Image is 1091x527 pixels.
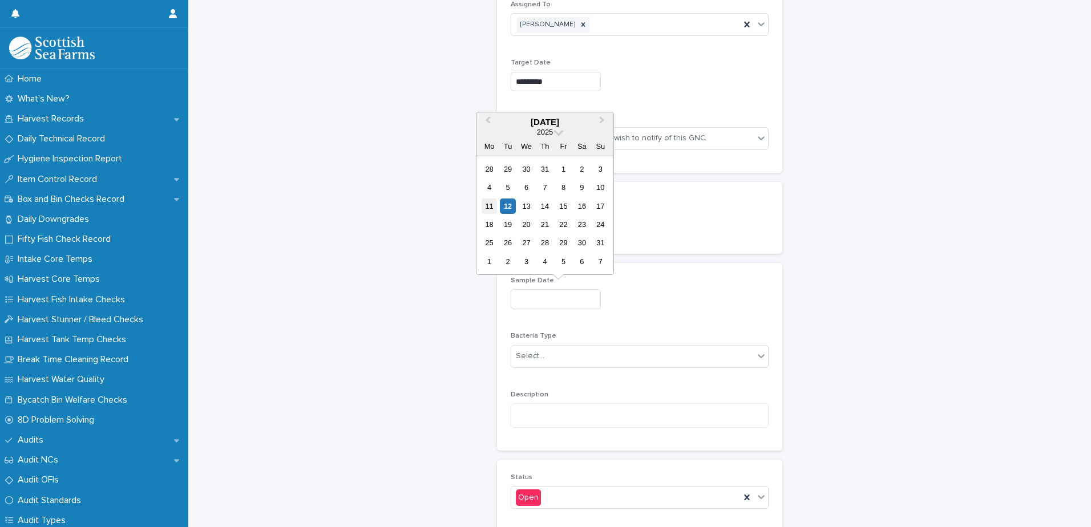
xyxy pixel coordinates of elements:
[13,94,79,104] p: What's New?
[556,180,571,195] div: Choose Friday, 8 August 2025
[478,113,496,132] button: Previous Month
[480,160,609,271] div: month 2025-08
[482,161,497,177] div: Choose Monday, 28 July 2025
[500,161,515,177] div: Choose Tuesday, 29 July 2025
[519,180,534,195] div: Choose Wednesday, 6 August 2025
[482,180,497,195] div: Choose Monday, 4 August 2025
[593,161,608,177] div: Choose Sunday, 3 August 2025
[574,161,589,177] div: Choose Saturday, 2 August 2025
[13,395,136,406] p: Bycatch Bin Welfare Checks
[519,217,534,232] div: Choose Wednesday, 20 August 2025
[519,235,534,250] div: Choose Wednesday, 27 August 2025
[556,217,571,232] div: Choose Friday, 22 August 2025
[574,139,589,154] div: Sa
[476,117,613,127] div: [DATE]
[537,254,552,269] div: Choose Thursday, 4 September 2025
[13,194,134,205] p: Box and Bin Checks Record
[537,198,552,214] div: Choose Thursday, 14 August 2025
[574,180,589,195] div: Choose Saturday, 9 August 2025
[556,161,571,177] div: Choose Friday, 1 August 2025
[537,139,552,154] div: Th
[500,180,515,195] div: Choose Tuesday, 5 August 2025
[13,475,68,485] p: Audit OFIs
[13,294,134,305] p: Harvest Fish Intake Checks
[511,474,532,481] span: Status
[482,198,497,214] div: Choose Monday, 11 August 2025
[556,254,571,269] div: Choose Friday, 5 September 2025
[593,198,608,214] div: Choose Sunday, 17 August 2025
[593,180,608,195] div: Choose Sunday, 10 August 2025
[13,153,131,164] p: Hygiene Inspection Report
[537,128,553,136] span: 2025
[511,59,551,66] span: Target Date
[519,139,534,154] div: We
[13,374,114,385] p: Harvest Water Quality
[574,217,589,232] div: Choose Saturday, 23 August 2025
[511,1,551,8] span: Assigned To
[516,489,541,506] div: Open
[519,198,534,214] div: Choose Wednesday, 13 August 2025
[500,139,515,154] div: Tu
[519,254,534,269] div: Choose Wednesday, 3 September 2025
[574,254,589,269] div: Choose Saturday, 6 September 2025
[482,254,497,269] div: Choose Monday, 1 September 2025
[9,37,95,59] img: mMrefqRFQpe26GRNOUkG
[537,235,552,250] div: Choose Thursday, 28 August 2025
[13,354,138,365] p: Break Time Cleaning Record
[574,235,589,250] div: Choose Saturday, 30 August 2025
[13,314,152,325] p: Harvest Stunner / Bleed Checks
[482,217,497,232] div: Choose Monday, 18 August 2025
[511,391,548,398] span: Description
[500,217,515,232] div: Choose Tuesday, 19 August 2025
[13,495,90,506] p: Audit Standards
[13,254,102,265] p: Intake Core Temps
[13,515,75,526] p: Audit Types
[517,17,577,33] div: [PERSON_NAME]
[13,334,135,345] p: Harvest Tank Temp Checks
[500,198,515,214] div: Choose Tuesday, 12 August 2025
[537,161,552,177] div: Choose Thursday, 31 July 2025
[13,274,109,285] p: Harvest Core Temps
[519,161,534,177] div: Choose Wednesday, 30 July 2025
[593,139,608,154] div: Su
[13,174,106,185] p: Item Control Record
[516,350,544,362] div: Select...
[13,113,93,124] p: Harvest Records
[13,455,67,465] p: Audit NCs
[537,180,552,195] div: Choose Thursday, 7 August 2025
[556,235,571,250] div: Choose Friday, 29 August 2025
[482,139,497,154] div: Mo
[574,198,589,214] div: Choose Saturday, 16 August 2025
[13,133,114,144] p: Daily Technical Record
[511,333,556,339] span: Bacteria Type
[13,214,98,225] p: Daily Downgrades
[13,435,52,445] p: Audits
[13,74,51,84] p: Home
[556,139,571,154] div: Fr
[500,254,515,269] div: Choose Tuesday, 2 September 2025
[556,198,571,214] div: Choose Friday, 15 August 2025
[593,235,608,250] div: Choose Sunday, 31 August 2025
[13,415,103,425] p: 8D Problem Solving
[537,217,552,232] div: Choose Thursday, 21 August 2025
[593,254,608,269] div: Choose Sunday, 7 September 2025
[13,234,120,245] p: Fifty Fish Check Record
[482,235,497,250] div: Choose Monday, 25 August 2025
[593,217,608,232] div: Choose Sunday, 24 August 2025
[594,113,612,132] button: Next Month
[500,235,515,250] div: Choose Tuesday, 26 August 2025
